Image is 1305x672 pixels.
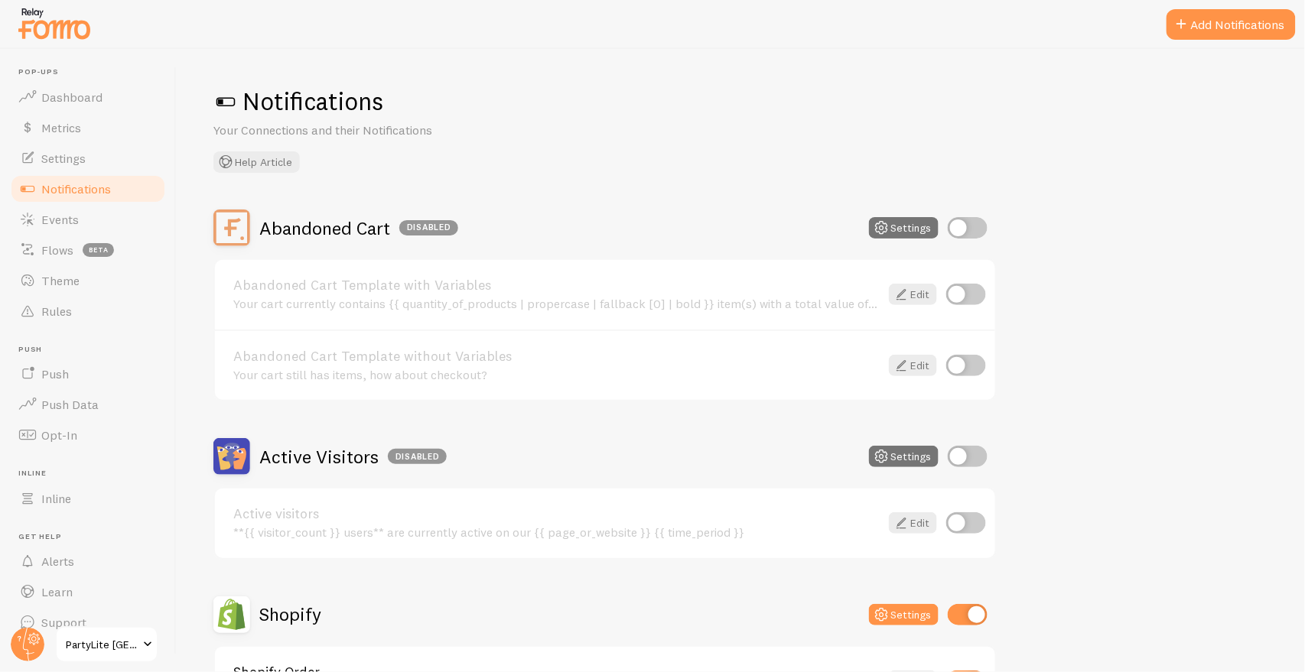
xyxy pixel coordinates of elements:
a: Inline [9,483,167,514]
span: Notifications [41,181,111,196]
span: Dashboard [41,89,103,105]
span: Settings [41,151,86,166]
span: PartyLite [GEOGRAPHIC_DATA] [66,635,138,654]
div: Disabled [399,220,458,235]
a: Rules [9,296,167,326]
h2: Active Visitors [259,445,447,469]
a: Push Data [9,389,167,420]
div: **{{ visitor_count }} users** are currently active on our {{ page_or_website }} {{ time_period }} [233,525,880,539]
a: Events [9,204,167,235]
span: Learn [41,584,73,599]
a: Active visitors [233,507,880,521]
a: Opt-In [9,420,167,450]
button: Settings [869,446,939,467]
span: Flows [41,242,73,258]
a: Edit [889,284,937,305]
button: Settings [869,604,939,625]
span: Alerts [41,554,74,569]
span: Inline [41,491,71,506]
span: Rules [41,304,72,319]
a: PartyLite [GEOGRAPHIC_DATA] [55,626,158,663]
a: Push [9,359,167,389]
img: fomo-relay-logo-orange.svg [16,4,93,43]
h2: Shopify [259,602,321,626]
span: Events [41,212,79,227]
a: Abandoned Cart Template with Variables [233,278,880,292]
span: Push [41,366,69,381]
p: Your Connections and their Notifications [213,122,581,139]
div: Disabled [388,449,447,464]
h1: Notifications [213,86,1268,117]
a: Edit [889,512,937,534]
a: Notifications [9,174,167,204]
a: Flows beta [9,235,167,265]
a: Dashboard [9,82,167,112]
div: Your cart currently contains {{ quantity_of_products | propercase | fallback [0] | bold }} item(s... [233,297,880,310]
span: Opt-In [41,427,77,443]
a: Support [9,607,167,638]
div: Your cart still has items, how about checkout? [233,368,880,381]
span: Pop-ups [18,67,167,77]
a: Alerts [9,546,167,576]
span: Push Data [41,397,99,412]
span: Get Help [18,532,167,542]
span: Push [18,345,167,355]
button: Settings [869,217,939,239]
a: Abandoned Cart Template without Variables [233,349,880,363]
img: Active Visitors [213,438,250,475]
span: Metrics [41,120,81,135]
button: Help Article [213,151,300,173]
img: Shopify [213,596,250,633]
a: Learn [9,576,167,607]
a: Metrics [9,112,167,143]
span: beta [83,243,114,257]
span: Support [41,615,86,630]
h2: Abandoned Cart [259,216,458,240]
span: Theme [41,273,80,288]
img: Abandoned Cart [213,209,250,246]
a: Theme [9,265,167,296]
a: Settings [9,143,167,174]
span: Inline [18,469,167,479]
a: Edit [889,355,937,376]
